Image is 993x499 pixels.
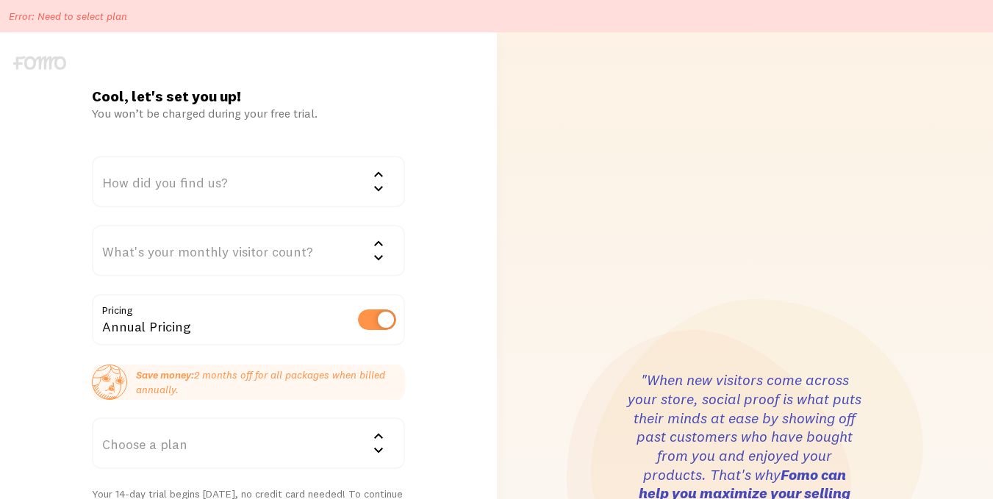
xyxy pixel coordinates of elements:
div: Annual Pricing [92,294,405,348]
img: fomo-logo-gray-b99e0e8ada9f9040e2984d0d95b3b12da0074ffd48d1e5cb62ac37fc77b0b268.svg [13,56,66,70]
p: Error: Need to select plan [9,9,127,24]
div: What's your monthly visitor count? [92,225,405,276]
div: You won’t be charged during your free trial. [92,106,405,121]
div: Choose a plan [92,417,405,469]
div: How did you find us? [92,156,405,207]
p: 2 months off for all packages when billed annually. [136,367,405,397]
h1: Cool, let's set you up! [92,87,405,106]
strong: Save money: [136,368,194,381]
